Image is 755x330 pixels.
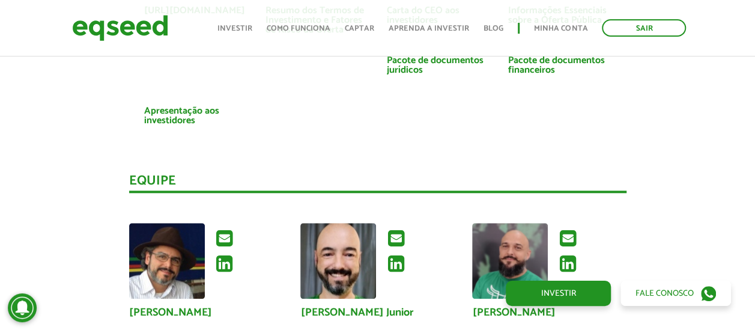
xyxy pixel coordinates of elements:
[484,25,503,32] a: Blog
[129,174,626,193] div: Equipe
[300,307,413,318] a: [PERSON_NAME] Junior
[144,106,247,126] a: Apresentação aos investidores
[345,25,374,32] a: Captar
[602,19,686,37] a: Sair
[300,223,376,299] a: Ver perfil do usuário.
[267,25,330,32] a: Como funciona
[389,25,469,32] a: Aprenda a investir
[387,56,490,75] a: Pacote de documentos jurídicos
[129,307,212,318] a: [PERSON_NAME]
[129,223,205,299] a: Ver perfil do usuário.
[472,307,555,318] a: [PERSON_NAME]
[300,223,376,299] img: Foto de Sérgio Hilton Berlotto Junior
[472,223,548,299] img: Foto de Josias de Souza
[72,12,168,44] img: EqSeed
[534,25,587,32] a: Minha conta
[129,223,205,299] img: Foto de Xisto Alves de Souza Junior
[620,281,731,306] a: Fale conosco
[506,281,611,306] a: Investir
[508,56,611,75] a: Pacote de documentos financeiros
[472,223,548,299] a: Ver perfil do usuário.
[217,25,252,32] a: Investir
